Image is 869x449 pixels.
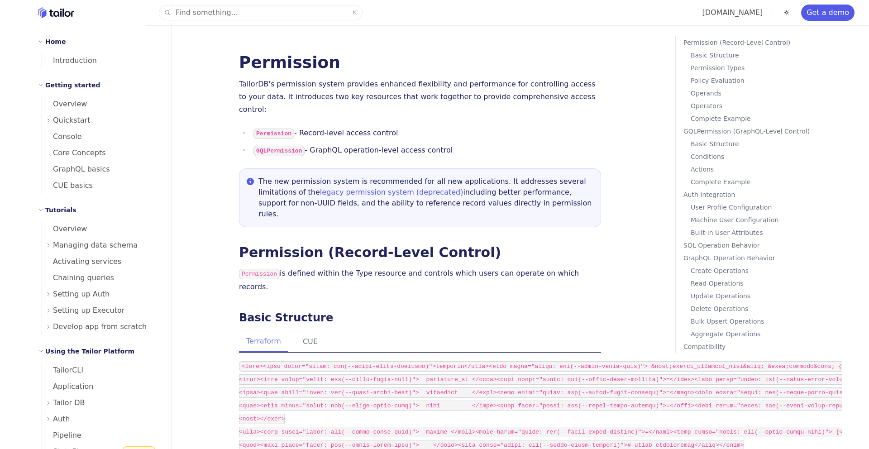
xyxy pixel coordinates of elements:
a: Activating services [42,253,161,270]
p: Actions [691,163,838,176]
a: Operators [691,100,838,112]
span: Auth [53,413,70,425]
a: Policy Evaluation [691,74,838,87]
a: Permission (Record-Level Control) [683,36,838,49]
a: Compatibility [683,340,838,353]
a: Introduction [42,53,161,69]
a: Conditions [691,150,838,163]
a: Application [42,378,161,395]
span: Setting up Executor [53,304,124,317]
a: GraphQL Operation Behavior [683,252,838,264]
span: Application [42,382,93,391]
a: Basic Structure [691,138,838,150]
span: Tailor DB [53,396,85,409]
p: Basic Structure [691,49,838,62]
span: Overview [42,100,87,108]
a: SQL Operation Behavior [683,239,838,252]
code: Permission [239,269,280,279]
a: Aggregate Operations [691,328,838,340]
a: Overview [42,96,161,112]
a: Delete Operations [691,302,838,315]
a: User Profile Configuration [691,201,838,214]
button: CUE [296,331,325,352]
a: Home [38,7,74,18]
h2: Home [45,36,66,47]
a: Get a demo [801,5,855,21]
a: Operands [691,87,838,100]
a: Pipeline [42,427,161,444]
h2: Using the Tailor Platform [45,346,134,357]
button: Find something...K [159,5,362,20]
span: Activating services [42,257,121,266]
span: Quickstart [53,114,91,127]
span: Setting up Auth [53,288,110,301]
a: Update Operations [691,290,838,302]
p: The new permission system is recommended for all new applications. It addresses several limitatio... [258,176,593,220]
span: TailorCLI [42,366,83,374]
a: Read Operations [691,277,838,290]
h1: Permission [239,54,601,71]
p: is defined within the Type resource and controls which users can operate on which records. [239,267,601,293]
a: Bulk Upsert Operations [691,315,838,328]
span: Develop app from scratch [53,320,147,333]
kbd: K [353,9,357,16]
span: Console [42,132,82,141]
a: Overview [42,221,161,237]
h2: Getting started [45,80,100,91]
code: GQLPermission [253,146,305,156]
a: GraphQL basics [42,161,161,177]
h2: Permission (Record-Level Control) [239,245,601,260]
a: Complete Example [691,112,838,125]
a: Chaining queries [42,270,161,286]
code: Permission [253,129,294,139]
span: Chaining queries [42,273,114,282]
span: CUE basics [42,181,93,190]
h2: Tutorials [45,205,76,215]
a: [DOMAIN_NAME] [702,8,763,17]
a: Create Operations [691,264,838,277]
a: Auth Integration [683,188,838,201]
a: Built-in User Attributes [691,226,838,239]
li: - Record-level access control [251,127,601,140]
a: legacy permission system (deprecated) [320,188,463,196]
span: Core Concepts [42,148,106,157]
p: Machine User Configuration [691,214,838,226]
li: - GraphQL operation-level access control [251,144,601,158]
p: TailorDB's permission system provides enhanced flexibility and performance for controlling access... [239,78,601,116]
a: Permission Types [691,62,838,74]
span: GraphQL basics [42,165,110,173]
h3: Basic Structure [239,311,601,324]
a: Complete Example [691,176,838,188]
a: Core Concepts [42,145,161,161]
span: Overview [42,224,87,233]
a: GQLPermission (GraphQL-Level Control) [683,125,838,138]
a: TailorCLI [42,362,161,378]
button: Terraform [239,331,288,352]
a: CUE basics [42,177,161,194]
span: Managing data schema [53,239,138,252]
a: Console [42,129,161,145]
span: Introduction [42,56,97,65]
